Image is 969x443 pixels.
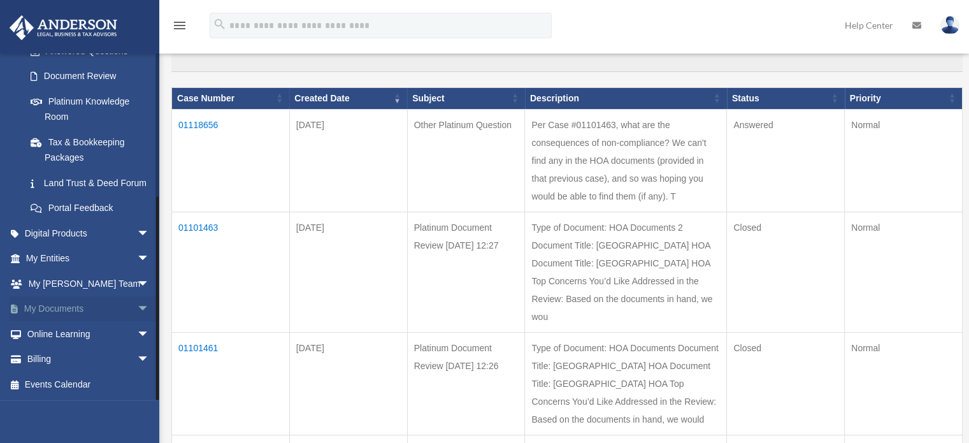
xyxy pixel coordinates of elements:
[289,87,407,109] th: Created Date: activate to sort column ascending
[525,212,727,332] td: Type of Document: HOA Documents 2 Document Title: [GEOGRAPHIC_DATA] HOA Document Title: [GEOGRAPH...
[172,109,290,212] td: 01118656
[9,221,169,246] a: Digital Productsarrow_drop_down
[407,109,525,212] td: Other Platinum Question
[213,17,227,31] i: search
[172,22,187,33] a: menu
[18,196,162,221] a: Portal Feedback
[18,170,162,196] a: Land Trust & Deed Forum
[137,296,162,323] span: arrow_drop_down
[289,332,407,435] td: [DATE]
[137,221,162,247] span: arrow_drop_down
[727,87,845,109] th: Status: activate to sort column ascending
[9,321,169,347] a: Online Learningarrow_drop_down
[18,64,162,89] a: Document Review
[18,129,162,170] a: Tax & Bookkeeping Packages
[137,321,162,347] span: arrow_drop_down
[845,212,963,332] td: Normal
[845,109,963,212] td: Normal
[407,332,525,435] td: Platinum Document Review [DATE] 12:26
[18,89,162,129] a: Platinum Knowledge Room
[727,212,845,332] td: Closed
[6,15,121,40] img: Anderson Advisors Platinum Portal
[289,212,407,332] td: [DATE]
[289,109,407,212] td: [DATE]
[845,87,963,109] th: Priority: activate to sort column ascending
[727,109,845,212] td: Answered
[9,296,169,322] a: My Documentsarrow_drop_down
[9,271,169,296] a: My [PERSON_NAME] Teamarrow_drop_down
[525,332,727,435] td: Type of Document: HOA Documents Document Title: [GEOGRAPHIC_DATA] HOA Document Title: [GEOGRAPHIC...
[172,18,187,33] i: menu
[137,347,162,373] span: arrow_drop_down
[172,87,290,109] th: Case Number: activate to sort column ascending
[727,332,845,435] td: Closed
[171,48,963,72] input: Search:
[137,271,162,297] span: arrow_drop_down
[407,87,525,109] th: Subject: activate to sort column ascending
[9,347,169,372] a: Billingarrow_drop_down
[525,109,727,212] td: Per Case #01101463, what are the consequences of non-compliance? We can't find any in the HOA doc...
[407,212,525,332] td: Platinum Document Review [DATE] 12:27
[845,332,963,435] td: Normal
[9,372,169,397] a: Events Calendar
[172,332,290,435] td: 01101461
[137,246,162,272] span: arrow_drop_down
[940,16,959,34] img: User Pic
[172,212,290,332] td: 01101463
[525,87,727,109] th: Description: activate to sort column ascending
[9,246,169,272] a: My Entitiesarrow_drop_down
